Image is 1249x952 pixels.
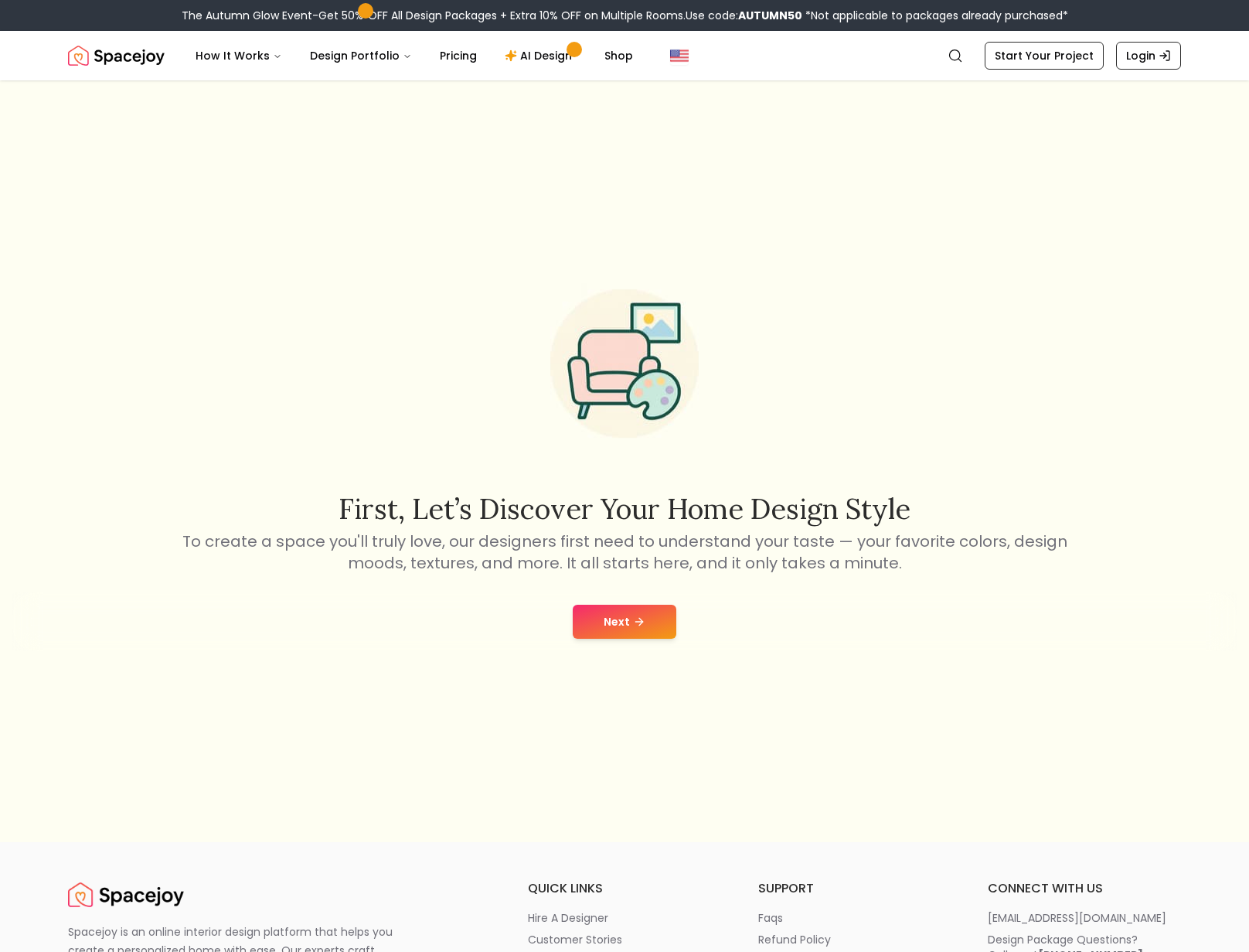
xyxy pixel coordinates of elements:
p: hire a designer [528,910,608,926]
button: Design Portfolio [298,40,424,71]
a: hire a designer [528,910,721,926]
a: Spacejoy [68,879,184,910]
h6: quick links [528,879,721,898]
p: refund policy [758,932,831,947]
img: Spacejoy Logo [68,879,184,910]
p: customer stories [528,932,622,947]
span: Use code: [686,8,802,23]
a: customer stories [528,932,721,947]
nav: Global [68,31,1181,80]
span: *Not applicable to packages already purchased* [802,8,1068,23]
a: Spacejoy [68,40,165,71]
div: The Autumn Glow Event-Get 50% OFF All Design Packages + Extra 10% OFF on Multiple Rooms. [182,8,1068,23]
p: faqs [758,910,783,926]
p: [EMAIL_ADDRESS][DOMAIN_NAME] [988,910,1166,926]
h6: support [758,879,951,898]
a: [EMAIL_ADDRESS][DOMAIN_NAME] [988,910,1181,926]
nav: Main [183,40,645,71]
a: AI Design [492,40,589,71]
button: Next [573,605,676,639]
img: United States [670,46,689,65]
a: Pricing [427,40,489,71]
b: AUTUMN50 [738,8,802,23]
a: refund policy [758,932,951,947]
h6: connect with us [988,879,1181,898]
a: Start Your Project [985,42,1104,70]
a: faqs [758,910,951,926]
img: Start Style Quiz Illustration [526,265,723,463]
button: How It Works [183,40,294,71]
a: Login [1116,42,1181,70]
img: Spacejoy Logo [68,40,165,71]
p: To create a space you'll truly love, our designers first need to understand your taste — your fav... [179,531,1070,574]
a: Shop [592,40,645,71]
h2: First, let’s discover your home design style [179,493,1070,524]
